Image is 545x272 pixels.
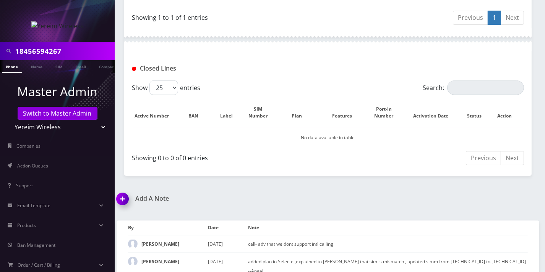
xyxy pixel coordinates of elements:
select: Showentries [149,80,178,95]
label: Show entries [132,80,200,95]
span: Companies [17,143,41,149]
th: Label: activate to sort column ascending [216,98,245,127]
th: Note [248,220,528,235]
td: call- adv that we dont support intl calling [248,235,528,253]
th: Status: activate to sort column ascending [464,98,493,127]
strong: [PERSON_NAME] [141,258,179,265]
label: Search: [423,80,524,95]
h1: Closed Lines [132,65,255,72]
th: SIM Number: activate to sort column ascending [245,98,278,127]
a: Next [501,11,524,25]
td: No data available in table [133,128,523,147]
a: 1 [488,11,501,25]
span: Ban Management [17,242,55,248]
th: Features: activate to sort column ascending [323,98,369,127]
th: Plan: activate to sort column ascending [279,98,322,127]
a: SIM [52,60,66,72]
th: BAN: activate to sort column ascending [179,98,215,127]
th: Activation Date: activate to sort column ascending [406,98,463,127]
strong: [PERSON_NAME] [141,241,179,247]
input: Search: [447,80,524,95]
div: Showing 0 to 0 of 0 entries [132,150,322,163]
a: Name [27,60,46,72]
th: Action : activate to sort column ascending [493,98,523,127]
a: Next [501,151,524,165]
span: Products [17,222,36,229]
span: Action Queues [17,163,48,169]
td: [DATE] [208,235,248,253]
a: Previous [453,11,488,25]
a: Phone [2,60,22,73]
span: Order / Cart / Billing [18,262,60,268]
a: Switch to Master Admin [18,107,97,120]
th: Port-In Number: activate to sort column ascending [370,98,406,127]
th: Active Number: activate to sort column descending [133,98,178,127]
a: Previous [466,151,501,165]
div: Showing 1 to 1 of 1 entries [132,10,322,22]
th: By [128,220,208,235]
a: Add A Note [117,195,322,202]
a: Company [95,60,121,72]
span: Support [16,182,33,189]
th: Date [208,220,248,235]
img: Yereim Wireless [31,21,84,31]
input: Search in Company [15,44,113,58]
a: Email [71,60,90,72]
img: Closed Lines [132,67,136,71]
span: Email Template [17,202,50,209]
